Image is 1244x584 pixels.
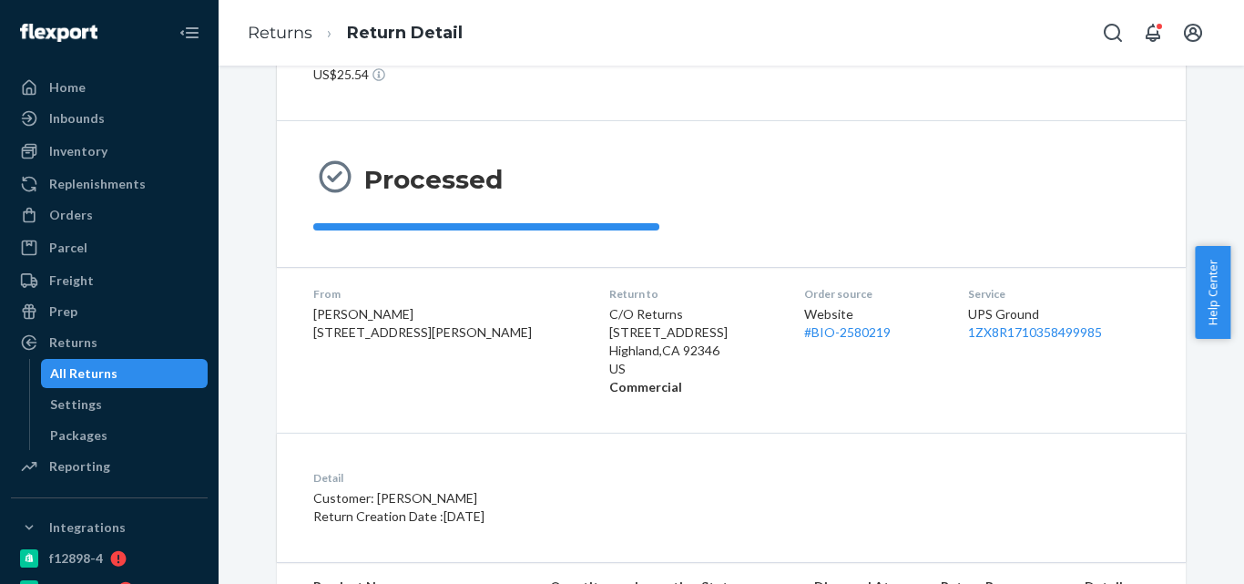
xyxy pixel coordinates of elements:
div: Settings [50,395,102,414]
a: All Returns [41,359,209,388]
div: Freight [49,272,94,290]
div: Website [804,305,939,342]
img: Flexport logo [20,24,97,42]
a: Returns [11,328,208,357]
div: Prep [49,302,77,321]
p: US [609,360,776,378]
button: Help Center [1195,246,1230,339]
p: Highland , CA 92346 [609,342,776,360]
span: [PERSON_NAME] [STREET_ADDRESS][PERSON_NAME] [313,306,532,340]
a: Prep [11,297,208,326]
dt: Service [968,286,1150,302]
div: Orders [49,206,93,224]
strong: Commercial [609,379,682,394]
a: Orders [11,200,208,230]
a: Settings [41,390,209,419]
a: Returns [248,23,312,43]
div: Replenishments [49,175,146,193]
a: Freight [11,266,208,295]
p: US$25.54 [313,66,986,84]
p: [STREET_ADDRESS] [609,323,776,342]
div: Returns [49,333,97,352]
a: f12898-4 [11,544,208,573]
dt: Order source [804,286,939,302]
button: Open Search Box [1095,15,1131,51]
a: Parcel [11,233,208,262]
a: Replenishments [11,169,208,199]
div: Parcel [49,239,87,257]
div: f12898-4 [49,549,103,568]
div: Integrations [49,518,126,537]
p: C/O Returns [609,305,776,323]
a: 1ZX8R1710358499985 [968,324,1102,340]
span: UPS Ground [968,306,1039,322]
dt: From [313,286,580,302]
div: Inventory [49,142,107,160]
p: Customer: [PERSON_NAME] [313,489,817,507]
div: Packages [50,426,107,445]
div: Inbounds [49,109,105,128]
dt: Detail [313,470,817,486]
div: Reporting [49,457,110,476]
ol: breadcrumbs [233,6,477,60]
button: Close Navigation [171,15,208,51]
a: Reporting [11,452,208,481]
button: Open account menu [1175,15,1211,51]
h3: Processed [364,163,503,196]
a: Home [11,73,208,102]
a: #BIO-2580219 [804,324,891,340]
button: Integrations [11,513,208,542]
div: All Returns [50,364,117,383]
a: Return Detail [347,23,463,43]
a: Inventory [11,137,208,166]
dt: Return to [609,286,776,302]
a: Packages [41,421,209,450]
div: Home [49,78,86,97]
a: Inbounds [11,104,208,133]
p: Return Creation Date : [DATE] [313,507,817,526]
button: Open notifications [1135,15,1171,51]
